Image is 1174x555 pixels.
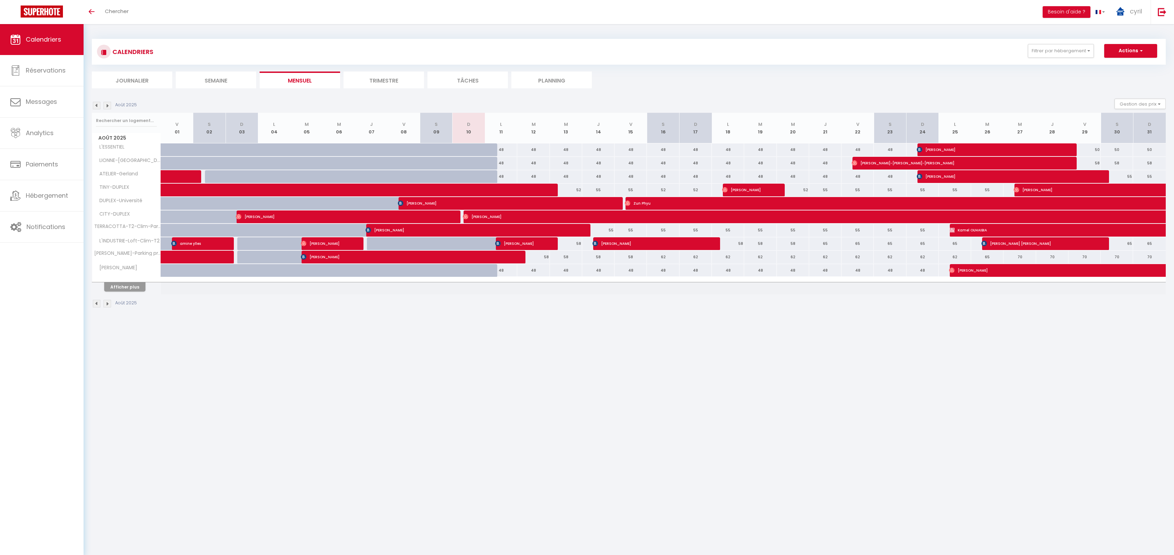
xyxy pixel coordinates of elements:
div: 48 [712,157,744,170]
span: [PERSON_NAME]-Parking privé gratuit [93,251,162,256]
abbr: L [727,121,729,128]
th: 09 [420,113,453,143]
span: CITY-DUPLEX [93,210,132,218]
th: 26 [971,113,1003,143]
li: Journalier [92,72,172,88]
div: 48 [680,170,712,183]
div: 55 [874,184,906,196]
div: 58 [744,237,776,250]
th: 17 [680,113,712,143]
div: 58 [712,237,744,250]
span: Réservations [26,66,66,75]
abbr: J [1051,121,1054,128]
span: [PERSON_NAME] [463,210,906,223]
th: 05 [291,113,323,143]
div: 48 [582,143,615,156]
th: 29 [1068,113,1101,143]
abbr: L [500,121,502,128]
span: Calendriers [26,35,61,44]
th: 30 [1101,113,1133,143]
div: 48 [777,264,809,277]
th: 21 [809,113,841,143]
abbr: M [305,121,309,128]
div: 48 [550,157,582,170]
div: 70 [1036,251,1068,263]
div: 48 [874,264,906,277]
abbr: J [824,121,827,128]
div: 52 [550,184,582,196]
abbr: M [791,121,795,128]
button: Afficher plus [104,282,145,292]
div: 48 [582,264,615,277]
abbr: D [240,121,243,128]
h3: CALENDRIERS [111,44,153,59]
div: 48 [712,170,744,183]
div: 58 [1068,157,1101,170]
span: TERRACOTTA-T2-Clim-Parking privé gratuit [93,224,162,229]
img: ... [1115,6,1126,17]
div: 70 [1003,251,1036,263]
button: Filtrer par hébergement [1028,44,1094,58]
div: 48 [906,264,939,277]
abbr: M [985,121,989,128]
span: Kamel OUHAIBIA [949,224,1107,237]
div: 48 [680,143,712,156]
abbr: V [1083,121,1086,128]
div: 58 [550,237,582,250]
div: 52 [680,184,712,196]
div: 52 [647,184,679,196]
div: 48 [517,264,550,277]
div: 62 [874,251,906,263]
abbr: M [532,121,536,128]
div: 65 [971,251,1003,263]
div: 65 [841,237,874,250]
th: 19 [744,113,776,143]
th: 22 [841,113,874,143]
li: Mensuel [260,72,340,88]
div: 55 [939,184,971,196]
th: 24 [906,113,939,143]
span: Hébergement [26,191,68,200]
div: 55 [1101,170,1133,183]
abbr: D [921,121,924,128]
div: 62 [680,251,712,263]
span: [PERSON_NAME] [917,170,1089,183]
span: [PERSON_NAME] [301,237,344,250]
div: 48 [841,143,874,156]
div: 48 [647,143,679,156]
span: LIONNE-[GEOGRAPHIC_DATA][PERSON_NAME] [93,157,162,164]
div: 48 [615,264,647,277]
abbr: J [597,121,600,128]
div: 48 [809,170,841,183]
div: 62 [939,251,971,263]
span: Août 2025 [92,133,161,143]
span: Messages [26,97,57,106]
div: 62 [712,251,744,263]
div: 58 [550,251,582,263]
span: Analytics [26,129,54,137]
abbr: S [208,121,211,128]
div: 55 [582,224,615,237]
th: 23 [874,113,906,143]
th: 31 [1133,113,1166,143]
div: 55 [647,224,679,237]
div: 48 [680,157,712,170]
div: 48 [809,264,841,277]
div: 48 [874,170,906,183]
div: 55 [615,224,647,237]
th: 16 [647,113,679,143]
button: Gestion des prix [1115,99,1166,109]
div: 48 [777,143,809,156]
div: 48 [777,157,809,170]
th: 15 [615,113,647,143]
div: 55 [582,184,615,196]
div: 48 [744,170,776,183]
abbr: M [564,121,568,128]
span: [PERSON_NAME] [398,197,602,210]
div: 48 [517,157,550,170]
div: 62 [777,251,809,263]
abbr: V [402,121,405,128]
th: 14 [582,113,615,143]
li: Planning [511,72,592,88]
span: ATELIER-Gerland [93,170,140,178]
